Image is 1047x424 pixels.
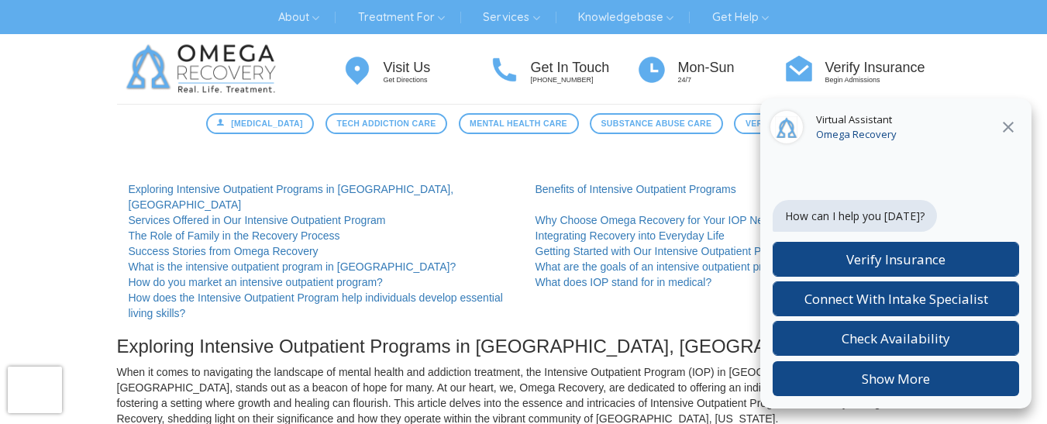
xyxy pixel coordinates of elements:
[536,245,796,257] a: Getting Started with Our Intensive Outpatient Program
[129,245,319,257] a: Success Stories from Omega Recovery
[489,53,636,86] a: Get In Touch [PHONE_NUMBER]
[784,53,931,86] a: Verify Insurance Begin Admissions
[117,34,291,104] img: Omega Recovery
[536,260,800,273] a: What are the goals of an intensive outpatient program?
[206,113,314,134] a: [MEDICAL_DATA]
[129,214,386,226] a: Services Offered in Our Intensive Outpatient Program
[8,367,62,413] iframe: reCAPTCHA
[567,5,685,29] a: Knowledgebase
[590,113,723,134] a: Substance Abuse Care
[734,113,840,134] a: Verify Insurance
[342,53,489,86] a: Visit Us Get Directions
[536,183,736,195] a: Benefits of Intensive Outpatient Programs
[601,117,712,130] span: Substance Abuse Care
[678,60,784,76] h4: Mon-Sun
[531,60,636,76] h4: Get In Touch
[536,229,725,242] a: Integrating Recovery into Everyday Life
[129,183,454,211] a: Exploring Intensive Outpatient Programs in [GEOGRAPHIC_DATA], [GEOGRAPHIC_DATA]
[384,75,489,85] p: Get Directions
[678,75,784,85] p: 24/7
[267,5,331,29] a: About
[231,117,303,130] span: [MEDICAL_DATA]
[117,336,931,357] h3: Exploring Intensive Outpatient Programs in [GEOGRAPHIC_DATA], [GEOGRAPHIC_DATA]
[825,60,931,76] h4: Verify Insurance
[701,5,780,29] a: Get Help
[825,75,931,85] p: Begin Admissions
[536,214,787,226] a: Why Choose Omega Recovery for Your IOP Needs?
[471,5,551,29] a: Services
[384,60,489,76] h4: Visit Us
[336,117,436,130] span: Tech Addiction Care
[129,229,340,242] a: The Role of Family in the Recovery Process
[346,5,456,29] a: Treatment For
[129,291,503,319] a: How does the Intensive Outpatient Program help individuals develop essential living skills?
[536,276,712,288] a: What does IOP stand for in medical?
[470,117,567,130] span: Mental Health Care
[459,113,579,134] a: Mental Health Care
[325,113,447,134] a: Tech Addiction Care
[129,260,456,273] a: What is the intensive outpatient program in [GEOGRAPHIC_DATA]?
[129,276,383,288] a: How do you market an intensive outpatient program?
[746,117,829,130] span: Verify Insurance
[531,75,636,85] p: [PHONE_NUMBER]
